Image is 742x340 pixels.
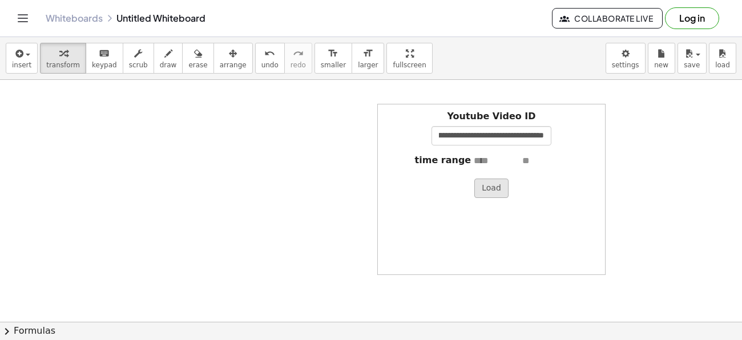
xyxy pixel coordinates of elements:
span: transform [46,61,80,69]
span: draw [160,61,177,69]
button: format_sizelarger [352,43,384,74]
span: load [715,61,730,69]
i: undo [264,47,275,60]
button: keyboardkeypad [86,43,123,74]
button: Log in [665,7,719,29]
i: redo [293,47,304,60]
button: scrub [123,43,154,74]
button: redoredo [284,43,312,74]
span: new [654,61,668,69]
button: load [709,43,736,74]
i: format_size [362,47,373,60]
button: erase [182,43,213,74]
i: format_size [328,47,338,60]
span: larger [358,61,378,69]
span: erase [188,61,207,69]
span: smaller [321,61,346,69]
span: redo [291,61,306,69]
button: Collaborate Live [552,8,663,29]
iframe: d [74,104,303,275]
span: settings [612,61,639,69]
button: Load [474,179,509,198]
button: insert [6,43,38,74]
button: new [648,43,675,74]
button: transform [40,43,86,74]
span: arrange [220,61,247,69]
span: fullscreen [393,61,426,69]
button: arrange [213,43,253,74]
a: Whiteboards [46,13,103,24]
span: scrub [129,61,148,69]
span: undo [261,61,279,69]
button: Toggle navigation [14,9,32,27]
button: save [678,43,707,74]
button: undoundo [255,43,285,74]
span: keypad [92,61,117,69]
button: format_sizesmaller [314,43,352,74]
button: settings [606,43,646,74]
span: save [684,61,700,69]
span: Collaborate Live [562,13,653,23]
label: Youtube Video ID [447,110,535,123]
span: insert [12,61,31,69]
button: fullscreen [386,43,432,74]
label: time range [415,154,471,167]
i: keyboard [99,47,110,60]
button: draw [154,43,183,74]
